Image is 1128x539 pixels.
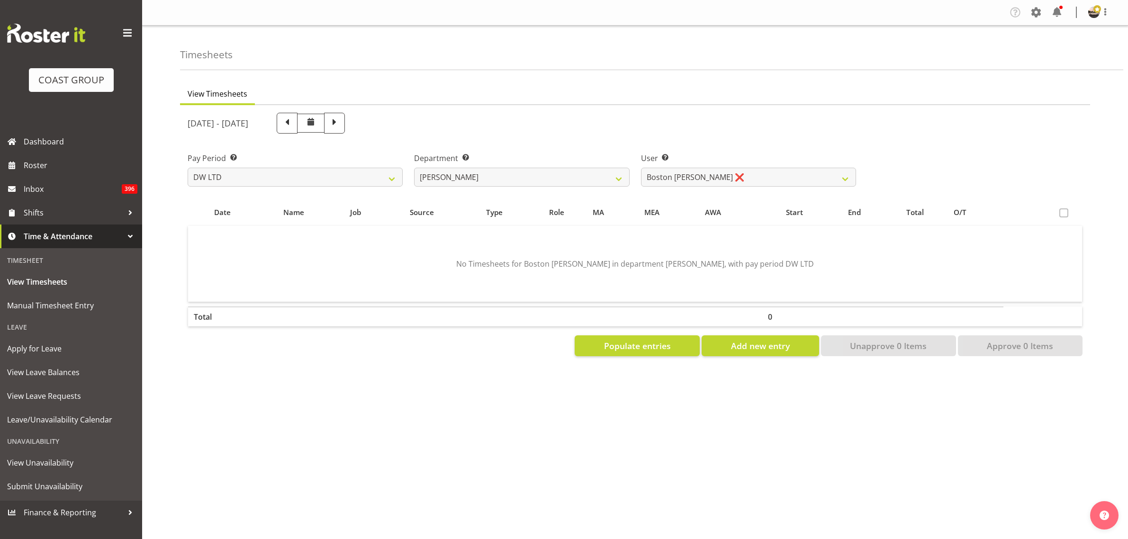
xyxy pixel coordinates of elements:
[24,135,137,149] span: Dashboard
[2,431,140,451] div: Unavailability
[7,365,135,379] span: View Leave Balances
[214,207,231,218] span: Date
[575,335,700,356] button: Populate entries
[7,298,135,313] span: Manual Timesheet Entry
[122,184,137,194] span: 396
[2,408,140,431] a: Leave/Unavailability Calendar
[486,207,503,218] span: Type
[2,384,140,408] a: View Leave Requests
[7,413,135,427] span: Leave/Unavailability Calendar
[350,207,361,218] span: Job
[850,340,927,352] span: Unapprove 0 Items
[24,158,137,172] span: Roster
[410,207,434,218] span: Source
[821,335,956,356] button: Unapprove 0 Items
[188,306,257,326] th: Total
[954,207,966,218] span: O/T
[2,475,140,498] a: Submit Unavailability
[549,207,564,218] span: Role
[24,229,123,243] span: Time & Attendance
[7,275,135,289] span: View Timesheets
[2,317,140,337] div: Leave
[24,182,122,196] span: Inbox
[2,270,140,294] a: View Timesheets
[7,479,135,494] span: Submit Unavailability
[188,88,247,99] span: View Timesheets
[2,251,140,270] div: Timesheet
[1088,7,1100,18] img: oliver-denforddc9b330c7edf492af7a6959a6be0e48b.png
[24,206,123,220] span: Shifts
[38,73,104,87] div: COAST GROUP
[641,153,856,164] label: User
[987,340,1053,352] span: Approve 0 Items
[786,207,803,218] span: Start
[2,294,140,317] a: Manual Timesheet Entry
[188,118,248,128] h5: [DATE] - [DATE]
[958,335,1083,356] button: Approve 0 Items
[7,24,85,43] img: Rosterit website logo
[7,341,135,356] span: Apply for Leave
[848,207,861,218] span: End
[218,258,1052,269] p: No Timesheets for Boston [PERSON_NAME] in department [PERSON_NAME], with pay period DW LTD
[24,505,123,520] span: Finance & Reporting
[7,456,135,470] span: View Unavailability
[2,360,140,384] a: View Leave Balances
[2,337,140,360] a: Apply for Leave
[762,306,827,326] th: 0
[7,389,135,403] span: View Leave Requests
[705,207,721,218] span: AWA
[604,340,671,352] span: Populate entries
[188,153,403,164] label: Pay Period
[1100,511,1109,520] img: help-xxl-2.png
[906,207,924,218] span: Total
[414,153,629,164] label: Department
[731,340,790,352] span: Add new entry
[593,207,604,218] span: MA
[180,49,233,60] h4: Timesheets
[283,207,304,218] span: Name
[702,335,819,356] button: Add new entry
[644,207,659,218] span: MEA
[2,451,140,475] a: View Unavailability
